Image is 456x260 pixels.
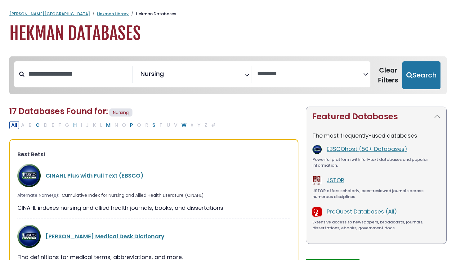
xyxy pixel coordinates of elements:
[374,61,402,89] button: Clear Filters
[165,73,170,79] textarea: Search
[9,11,447,17] nav: breadcrumb
[9,56,447,94] nav: Search filters
[97,11,129,17] a: Hekman Library
[180,121,188,129] button: Filter Results W
[9,106,108,117] span: 17 Databases Found for:
[9,121,19,129] button: All
[17,151,290,158] h3: Best Bets!
[9,11,90,17] a: [PERSON_NAME][GEOGRAPHIC_DATA]
[71,121,78,129] button: Filter Results H
[150,121,157,129] button: Filter Results S
[129,11,176,17] li: Hekman Databases
[62,192,204,199] span: Cumulative Index for Nursing and Allied Health Literature (CINAHL)
[46,232,164,240] a: [PERSON_NAME] Medical Desk Dictionary
[34,121,42,129] button: Filter Results C
[312,156,440,169] div: Powerful platform with full-text databases and popular information.
[46,172,144,179] a: CINAHL Plus with Full Text (EBSCO)
[17,192,59,199] span: Alternate Name(s):
[104,121,112,129] button: Filter Results M
[312,188,440,200] div: JSTOR offers scholarly, peer-reviewed journals across numerous disciplines.
[17,204,290,212] div: CINAHL indexes nursing and allied health journals, books, and dissertations.
[9,121,218,129] div: Alpha-list to filter by first letter of database name
[402,61,440,89] button: Submit for Search Results
[138,69,164,78] li: Nursing
[25,69,132,79] input: Search database by title or keyword
[141,69,164,78] span: Nursing
[312,131,440,140] p: The most frequently-used databases
[306,107,446,126] button: Featured Databases
[312,219,440,231] div: Extensive access to newspapers, broadcasts, journals, dissertations, ebooks, government docs.
[109,108,132,117] span: Nursing
[257,71,363,77] textarea: Search
[327,208,397,215] a: ProQuest Databases (All)
[128,121,135,129] button: Filter Results P
[327,145,407,153] a: EBSCOhost (50+ Databases)
[9,23,447,44] h1: Hekman Databases
[327,176,344,184] a: JSTOR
